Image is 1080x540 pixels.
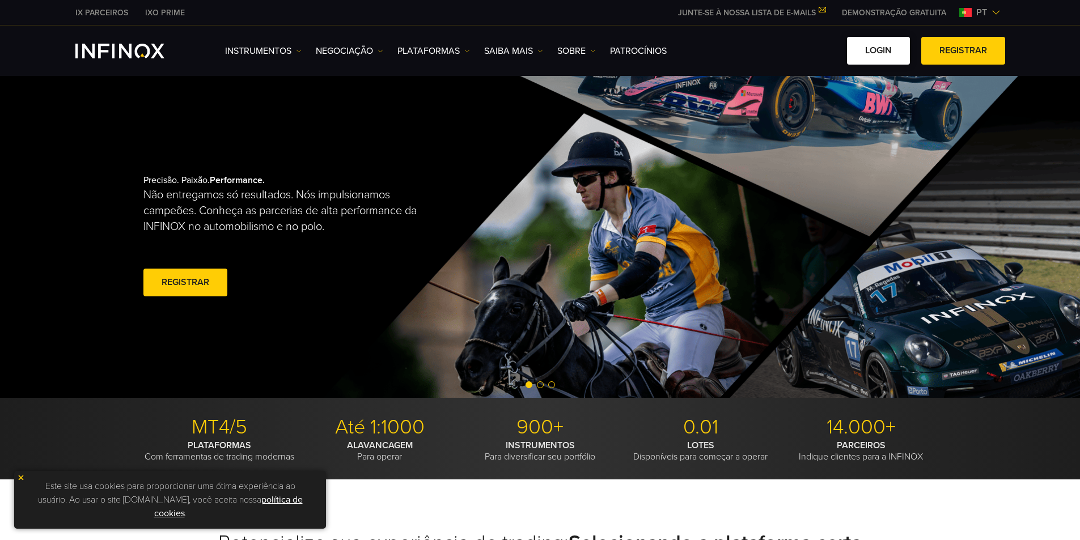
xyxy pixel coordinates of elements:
[557,44,596,58] a: SOBRE
[548,381,555,388] span: Go to slide 3
[625,440,777,462] p: Disponíveis para começar a operar
[625,415,777,440] p: 0.01
[143,269,227,296] a: Registrar
[837,440,886,451] strong: PARCEIROS
[143,156,501,317] div: Precisão. Paixão.
[143,187,429,235] p: Não entregamos só resultados. Nós impulsionamos campeões. Conheça as parcerias de alta performanc...
[137,7,193,19] a: INFINOX
[347,440,413,451] strong: ALAVANCAGEM
[464,415,616,440] p: 900+
[785,415,937,440] p: 14.000+
[188,440,251,451] strong: PLATAFORMAS
[75,44,191,58] a: INFINOX Logo
[785,440,937,462] p: Indique clientes para a INFINOX
[304,415,456,440] p: Até 1:1000
[225,44,302,58] a: Instrumentos
[143,415,295,440] p: MT4/5
[847,37,910,65] a: Login
[610,44,667,58] a: Patrocínios
[304,440,456,462] p: Para operar
[210,175,265,186] strong: Performance.
[670,8,833,18] a: JUNTE-SE À NOSSA LISTA DE E-MAILS
[833,7,955,19] a: INFINOX MENU
[20,477,320,523] p: Este site usa cookies para proporcionar uma ótima experiência ao usuário. Ao usar o site [DOMAIN_...
[17,474,25,482] img: yellow close icon
[464,440,616,462] p: Para diversificar seu portfólio
[687,440,714,451] strong: LOTES
[397,44,470,58] a: PLATAFORMAS
[972,6,992,19] span: pt
[537,381,544,388] span: Go to slide 2
[526,381,532,388] span: Go to slide 1
[316,44,383,58] a: NEGOCIAÇÃO
[484,44,543,58] a: Saiba mais
[506,440,575,451] strong: INSTRUMENTOS
[143,440,295,462] p: Com ferramentas de trading modernas
[921,37,1005,65] a: Registrar
[67,7,137,19] a: INFINOX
